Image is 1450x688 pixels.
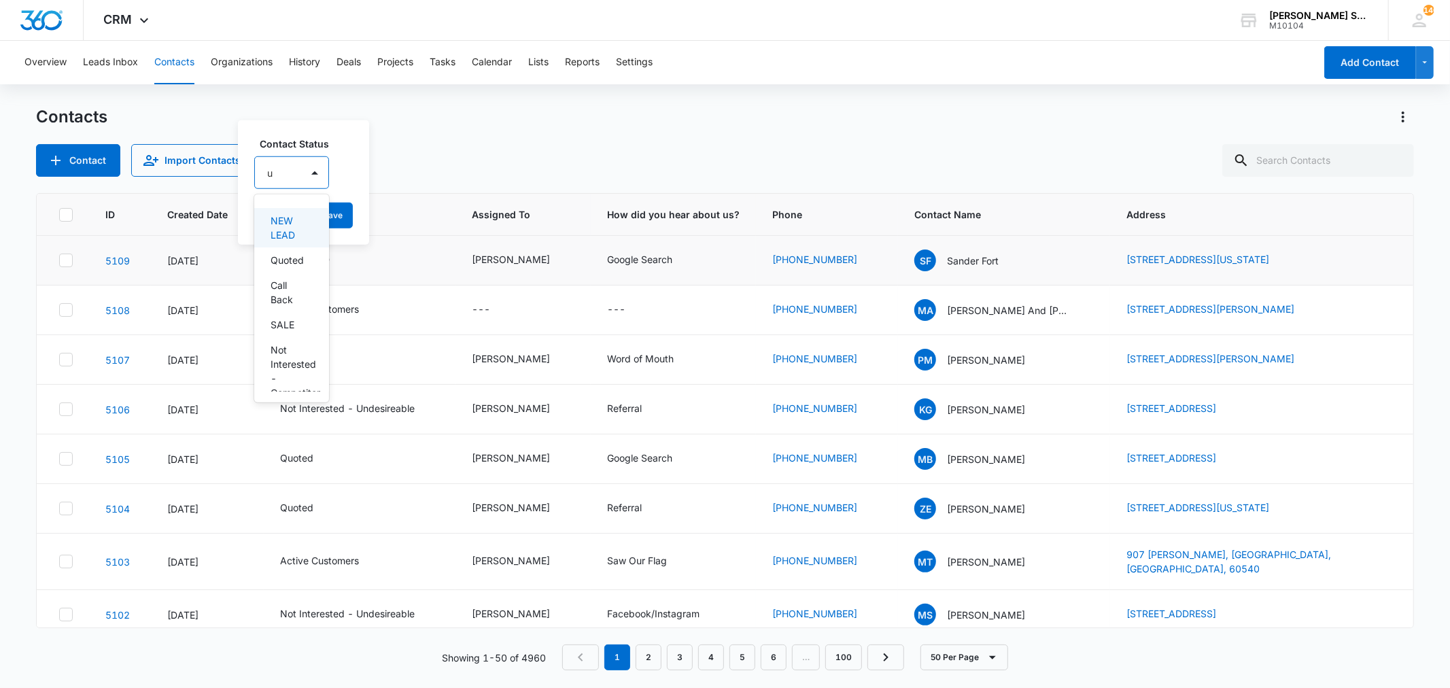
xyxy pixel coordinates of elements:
a: [STREET_ADDRESS][PERSON_NAME] [1126,353,1294,364]
label: Contact Status [260,137,334,151]
div: [PERSON_NAME] [472,500,550,515]
a: [STREET_ADDRESS][US_STATE] [1126,254,1269,265]
div: Facebook/Instagram [607,606,700,621]
p: [PERSON_NAME] [947,502,1025,516]
div: Not Interested - Undesireable [280,401,415,415]
a: [PHONE_NUMBER] [772,252,857,266]
div: [DATE] [167,353,247,367]
div: [PERSON_NAME] [472,401,550,415]
button: Deals [336,41,361,84]
a: Page 2 [636,644,661,670]
div: Phone - (817) 899-5100 - Select to Edit Field [772,451,882,467]
em: 1 [604,644,630,670]
div: Google Search [607,451,672,465]
div: Active Customers [280,553,359,568]
a: [PHONE_NUMBER] [772,451,857,465]
a: Navigate to contact details page for Kathleen Gillish [105,404,130,415]
a: [PHONE_NUMBER] [772,553,857,568]
div: How did you hear about us? - Word of Mouth - Select to Edit Field [607,351,698,368]
div: [DATE] [167,303,247,317]
a: Navigate to contact details page for Sander Fort [105,255,130,266]
nav: Pagination [562,644,904,670]
button: Lists [528,41,549,84]
div: How did you hear about us? - Referral - Select to Edit Field [607,500,666,517]
div: [DATE] [167,555,247,569]
span: PM [914,349,936,371]
div: --- [607,302,625,318]
div: Assigned To - Ted DiMayo - Select to Edit Field [472,351,574,368]
a: Navigate to contact details page for Melissa And Jeff Deyro [105,305,130,316]
div: Assigned To - Kenneth Florman - Select to Edit Field [472,606,574,623]
p: [PERSON_NAME] [947,608,1025,622]
a: Navigate to contact details page for Patty Mann [105,354,130,366]
a: Page 3 [667,644,693,670]
div: Phone - (630) 476-1092 - Select to Edit Field [772,351,882,368]
div: Quoted [280,451,313,465]
span: 140 [1423,5,1434,16]
div: Contact Name - Melissa And Jeff Deyro - Select to Edit Field [914,299,1094,321]
button: Import Contacts [131,144,255,177]
span: MS [914,604,936,625]
div: Contact Name - Zach Eilers - Select to Edit Field [914,498,1050,519]
button: History [289,41,320,84]
div: --- [472,302,490,318]
div: How did you hear about us? - Saw Our Flag - Select to Edit Field [607,553,691,570]
div: [PERSON_NAME] [472,451,550,465]
div: [DATE] [167,608,247,622]
div: [DATE] [167,452,247,466]
a: [PHONE_NUMBER] [772,351,857,366]
div: Address - 1916 E Illinois St, Wheaton, IL, 60187 - Select to Edit Field [1126,500,1294,517]
div: How did you hear about us? - - Select to Edit Field [607,302,650,318]
a: [PHONE_NUMBER] [772,606,857,621]
div: How did you hear about us? - Facebook/Instagram - Select to Edit Field [607,606,724,623]
div: [DATE] [167,402,247,417]
span: Address [1126,207,1371,222]
div: [DATE] [167,254,247,268]
div: Phone - (732) 255-1449 - Select to Edit Field [772,401,882,417]
button: Reports [565,41,600,84]
div: Address - 97 Ranchero Rd, Clarkson, Kentucky, 42726 - Select to Edit Field [1126,252,1294,269]
div: [PERSON_NAME] [472,252,550,266]
span: Phone [772,207,862,222]
span: MB [914,448,936,470]
p: Call Back [271,278,310,307]
div: Assigned To - Ted DiMayo - Select to Edit Field [472,500,574,517]
a: Navigate to contact details page for Zach Eilers [105,503,130,515]
div: Saw Our Flag [607,553,667,568]
div: Contact Status - Quoted - Select to Edit Field [280,451,338,467]
span: SF [914,250,936,271]
button: Tasks [430,41,455,84]
button: Calendar [472,41,512,84]
span: MA [914,299,936,321]
button: Contacts [154,41,194,84]
div: account id [1269,21,1368,31]
p: [PERSON_NAME] [947,452,1025,466]
a: [STREET_ADDRESS] [1126,608,1216,619]
div: Phone - (630) 303-0616 - Select to Edit Field [772,500,882,517]
a: Navigate to contact details page for Mark Torma [105,556,130,568]
div: Contact Status - Active Customers - Select to Edit Field [280,553,383,570]
div: Phone - (630) 951-4459 - Select to Edit Field [772,553,882,570]
input: Search Contacts [1222,144,1414,177]
div: Contact Status - Not Interested - Undesireable - Select to Edit Field [280,606,439,623]
p: NEW LEAD [271,213,310,242]
div: Assigned To - Jim McDevitt - Select to Edit Field [472,553,574,570]
button: Projects [377,41,413,84]
button: Save [313,203,353,228]
span: ZE [914,498,936,519]
div: Contact Name - Patty Mann - Select to Edit Field [914,349,1050,371]
div: Contact Name - Sander Fort - Select to Edit Field [914,250,1023,271]
div: Referral [607,500,642,515]
div: How did you hear about us? - Google Search - Select to Edit Field [607,252,697,269]
button: Leads Inbox [83,41,138,84]
button: 50 Per Page [920,644,1008,670]
span: MT [914,551,936,572]
div: Word of Mouth [607,351,674,366]
div: [DATE] [167,502,247,516]
span: Created Date [167,207,228,222]
p: [PERSON_NAME] And [PERSON_NAME] [947,303,1069,317]
div: Address - 1885 Church Road, Toms River, NJ, 08753 - Select to Edit Field [1126,401,1241,417]
p: [PERSON_NAME] [947,353,1025,367]
a: [PHONE_NUMBER] [772,500,857,515]
a: Page 6 [761,644,787,670]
